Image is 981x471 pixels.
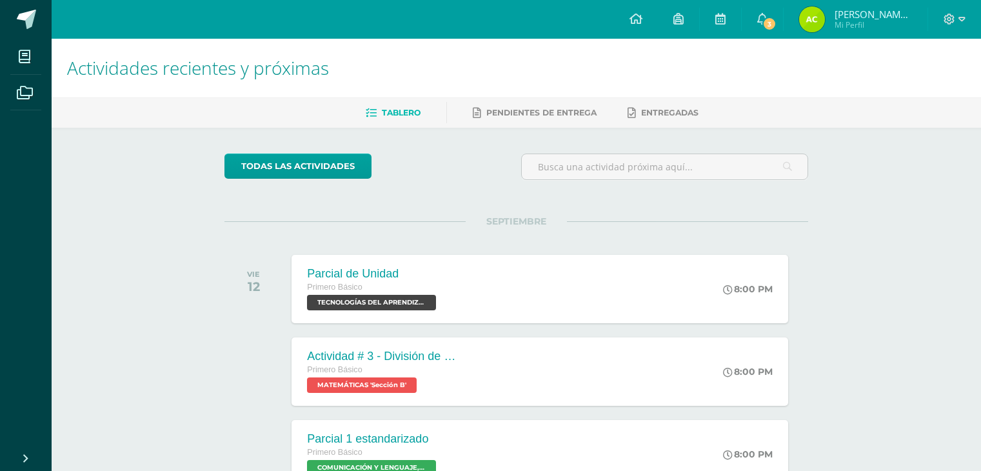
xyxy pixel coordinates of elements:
div: Parcial de Unidad [307,267,439,281]
span: Primero Básico [307,283,362,292]
div: 8:00 PM [723,366,773,377]
div: Actividad # 3 - División de Fracciones [307,350,462,363]
span: Primero Básico [307,448,362,457]
span: Pendientes de entrega [486,108,597,117]
div: VIE [247,270,260,279]
span: MATEMÁTICAS 'Sección B' [307,377,417,393]
span: 3 [762,17,777,31]
span: Tablero [382,108,421,117]
div: 8:00 PM [723,283,773,295]
span: Actividades recientes y próximas [67,55,329,80]
a: Tablero [366,103,421,123]
span: Entregadas [641,108,699,117]
input: Busca una actividad próxima aquí... [522,154,808,179]
a: Pendientes de entrega [473,103,597,123]
a: Entregadas [628,103,699,123]
span: TECNOLOGÍAS DEL APRENDIZAJE Y LA COMUNICACIÓN 'Sección B' [307,295,436,310]
div: Parcial 1 estandarizado [307,432,439,446]
a: todas las Actividades [224,154,372,179]
span: Primero Básico [307,365,362,374]
div: 12 [247,279,260,294]
span: [PERSON_NAME] [PERSON_NAME] [835,8,912,21]
div: 8:00 PM [723,448,773,460]
span: Mi Perfil [835,19,912,30]
img: f9f81e2b55a11c3c6b38c756f8750038.png [799,6,825,32]
span: SEPTIEMBRE [466,215,567,227]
